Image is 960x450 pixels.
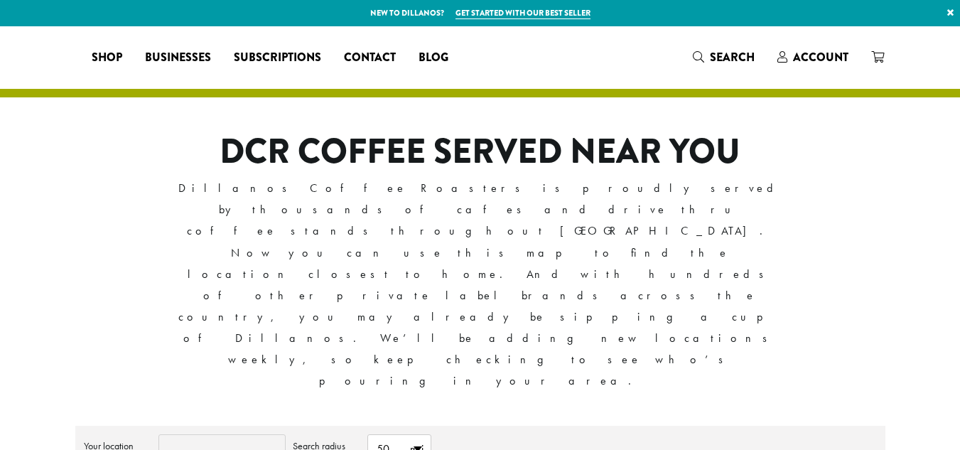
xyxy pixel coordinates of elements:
[80,46,134,69] a: Shop
[455,7,590,19] a: Get started with our best seller
[92,49,122,67] span: Shop
[145,49,211,67] span: Businesses
[419,49,448,67] span: Blog
[681,45,766,69] a: Search
[710,49,755,65] span: Search
[793,49,848,65] span: Account
[234,49,321,67] span: Subscriptions
[176,132,784,173] h1: DCR COFFEE SERVED NEAR YOU
[176,178,784,392] p: Dillanos Coffee Roasters is proudly served by thousands of cafes and drive thru coffee stands thr...
[344,49,396,67] span: Contact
